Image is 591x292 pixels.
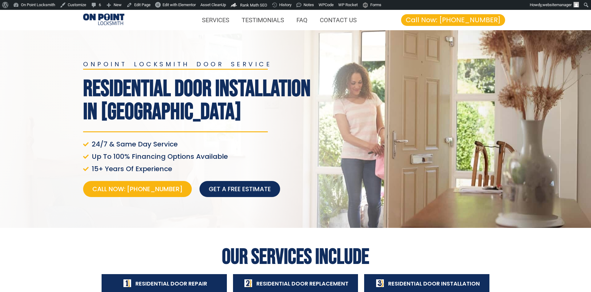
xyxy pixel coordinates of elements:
[290,13,314,27] a: FAQ
[131,13,363,27] nav: Menu
[401,14,505,26] a: Call Now: [PHONE_NUMBER]
[163,2,196,7] span: Edit with Elementor
[90,165,172,173] span: 15+ Years Of Experience
[235,13,290,27] a: TESTIMONIALS
[196,13,235,27] a: SERVICES
[542,2,572,7] span: websitemanager
[98,246,492,268] h2: Our Services Include
[83,77,314,124] h1: Residential Door Installation In [GEOGRAPHIC_DATA]
[83,181,192,197] a: Call Now: [PHONE_NUMBER]
[90,140,178,149] span: 24/7 & Same Day Service
[83,61,314,67] h2: onpoint locksmith door service
[83,14,124,26] img: Residential Door Installation 1
[209,185,271,193] span: Get a free estimate
[240,3,267,7] span: Rank Math SEO
[314,13,363,27] a: CONTACT US
[199,181,280,197] a: Get a free estimate
[92,185,183,193] span: Call Now: [PHONE_NUMBER]
[90,152,228,161] span: Up To 100% Financing Options Available
[406,17,501,23] span: Call Now: [PHONE_NUMBER]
